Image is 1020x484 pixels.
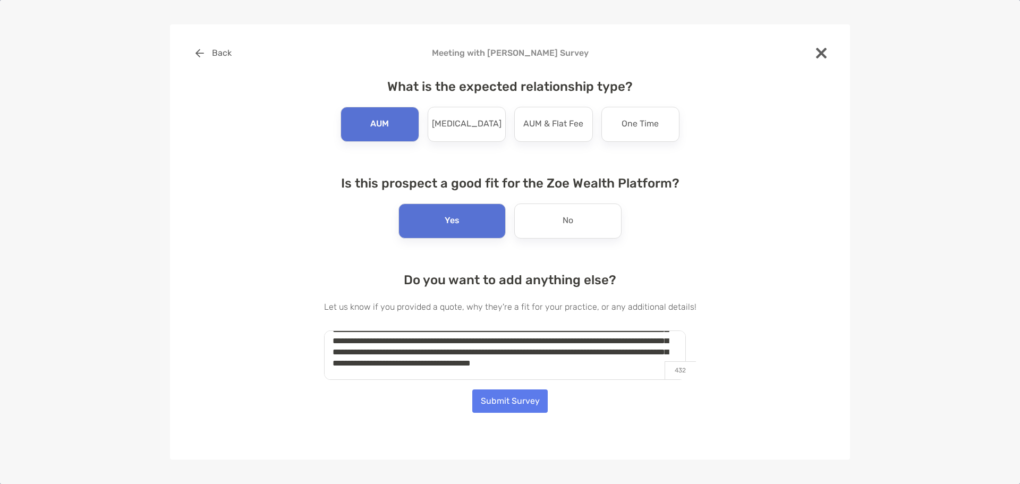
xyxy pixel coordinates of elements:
[432,116,501,133] p: [MEDICAL_DATA]
[324,79,696,94] h4: What is the expected relationship type?
[195,49,204,57] img: button icon
[370,116,389,133] p: AUM
[622,116,659,133] p: One Time
[665,361,696,379] p: 432
[324,176,696,191] h4: Is this prospect a good fit for the Zoe Wealth Platform?
[472,389,548,413] button: Submit Survey
[187,41,240,65] button: Back
[816,48,827,58] img: close modal
[523,116,583,133] p: AUM & Flat Fee
[563,213,573,230] p: No
[324,273,696,287] h4: Do you want to add anything else?
[324,300,696,313] p: Let us know if you provided a quote, why they're a fit for your practice, or any additional details!
[445,213,460,230] p: Yes
[187,48,833,58] h4: Meeting with [PERSON_NAME] Survey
